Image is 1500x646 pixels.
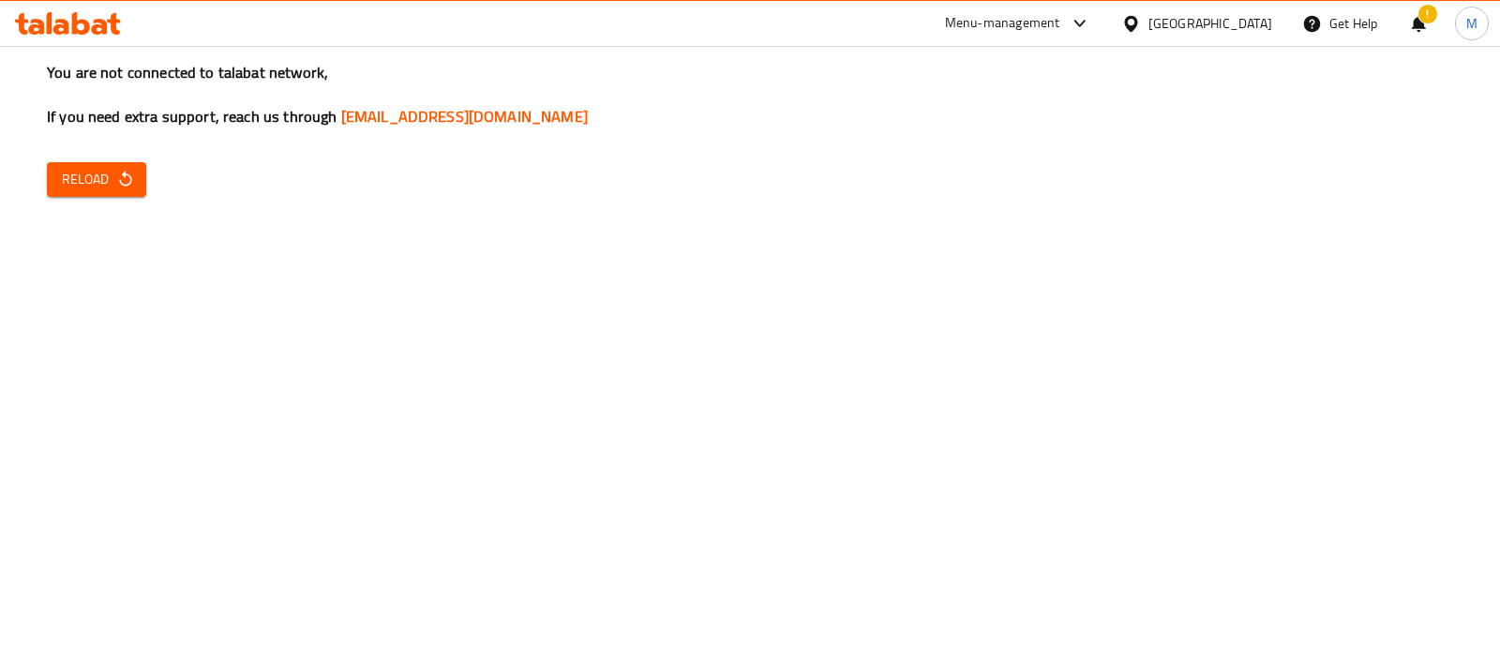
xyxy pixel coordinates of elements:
div: [GEOGRAPHIC_DATA] [1148,13,1272,34]
span: Reload [62,168,131,191]
button: Reload [47,162,146,197]
a: [EMAIL_ADDRESS][DOMAIN_NAME] [341,102,588,130]
div: Menu-management [945,12,1060,35]
span: M [1466,13,1477,34]
h3: You are not connected to talabat network, If you need extra support, reach us through [47,62,1453,128]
